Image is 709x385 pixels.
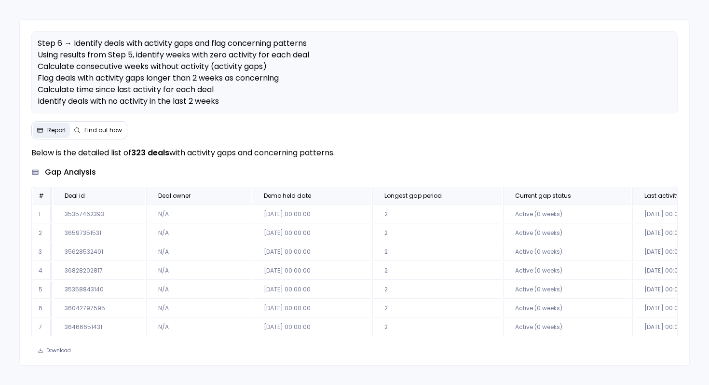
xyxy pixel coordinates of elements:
td: 36828202817 [53,262,145,280]
span: gap analysis [45,166,96,178]
td: 2 [33,224,52,242]
td: N/A [146,262,251,280]
td: [DATE] 00:00:00 [252,243,371,261]
td: 36597351531 [53,224,145,242]
span: Current gap status [515,192,571,200]
td: Active (0 weeks) [503,206,631,223]
td: [DATE] 00:00:00 [252,318,371,336]
span: Last activity date [644,192,695,200]
button: Download [31,344,77,357]
span: Find out how [84,126,122,134]
td: 2 [372,262,502,280]
span: Step 6 → Identify deals with activity gaps and flag concerning patterns Using results from Step 5... [38,38,559,130]
td: Active (0 weeks) [503,300,631,317]
td: 35358843140 [53,281,145,299]
td: N/A [146,318,251,336]
td: Active (0 weeks) [503,318,631,336]
td: 2 [372,300,502,317]
span: Deal owner [158,192,191,200]
td: 3 [33,243,52,261]
td: 7 [33,318,52,336]
td: [DATE] 00:00:00 [252,281,371,299]
td: [DATE] 00:00:00 [252,300,371,317]
td: N/A [146,224,251,242]
td: [DATE] 00:00:00 [252,262,371,280]
td: 2 [372,206,502,223]
td: 5 [33,281,52,299]
span: Download [46,347,71,354]
span: Report [47,126,66,134]
p: Below is the detailed list of with activity gaps and concerning patterns. [31,147,678,159]
td: 35628532401 [53,243,145,261]
span: Longest gap period [384,192,442,200]
td: Active (0 weeks) [503,262,631,280]
td: Active (0 weeks) [503,224,631,242]
td: 2 [372,281,502,299]
button: Find out how [70,123,126,138]
td: N/A [146,243,251,261]
td: [DATE] 00:00:00 [252,206,371,223]
td: 2 [372,224,502,242]
td: Active (0 weeks) [503,243,631,261]
span: Demo held date [264,192,311,200]
td: 36466651431 [53,318,145,336]
td: 6 [33,300,52,317]
td: 1 [33,206,52,223]
strong: 323 deals [131,147,169,158]
button: Report [33,123,70,138]
td: N/A [146,300,251,317]
td: 4 [33,262,52,280]
td: 35357462393 [53,206,145,223]
td: N/A [146,281,251,299]
td: [DATE] 00:00:00 [252,224,371,242]
td: 2 [372,318,502,336]
td: 36042797595 [53,300,145,317]
span: Deal id [65,192,85,200]
td: Active (0 weeks) [503,281,631,299]
td: 2 [372,243,502,261]
span: # [39,192,44,200]
td: N/A [146,206,251,223]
